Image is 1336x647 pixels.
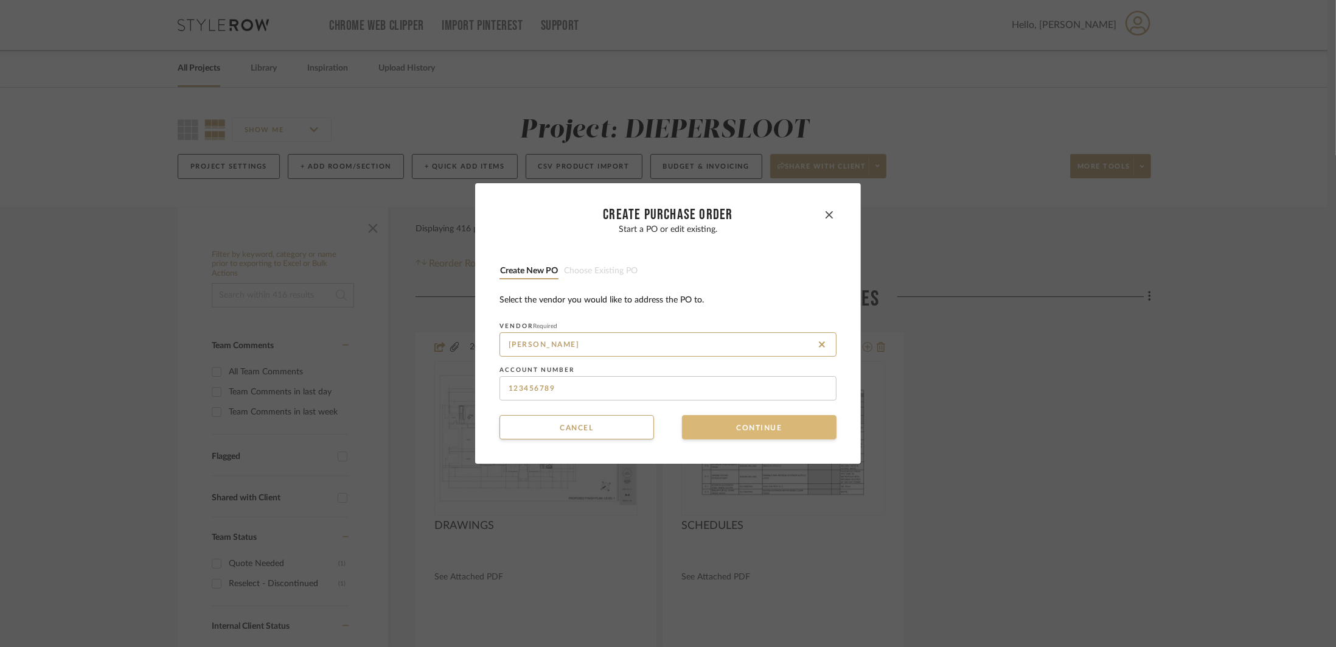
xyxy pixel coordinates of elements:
[682,415,837,439] button: Continue
[533,323,557,329] span: Required
[499,366,837,374] label: Account number
[499,332,837,357] input: Type vendor name
[499,265,558,277] button: Create new PO
[499,323,837,330] label: Vendor
[499,225,837,235] p: Start a PO or edit existing.
[499,415,654,439] button: Cancel
[499,294,837,307] div: Select the vendor you would like to address the PO to.
[563,265,638,277] button: Choose existing PO
[499,376,837,400] input: Enter vendor account number
[514,208,822,222] div: CREATE Purchase order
